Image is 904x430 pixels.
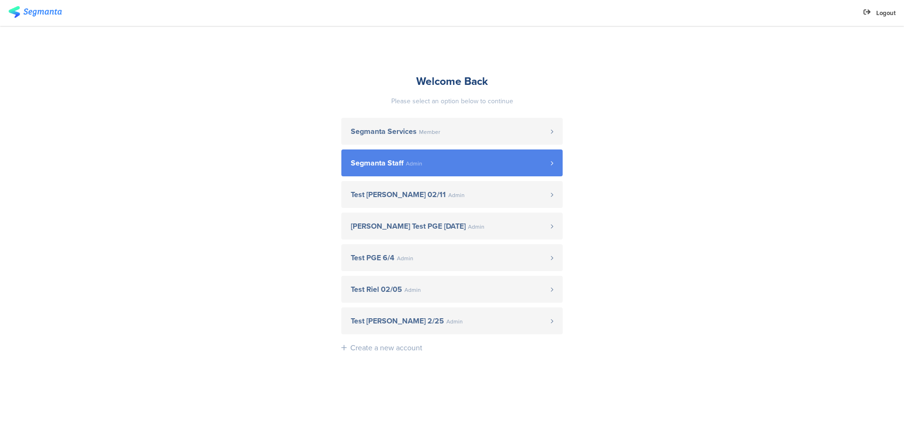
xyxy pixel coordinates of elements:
[341,276,563,303] a: Test Riel 02/05 Admin
[341,307,563,334] a: Test [PERSON_NAME] 2/25 Admin
[876,8,896,17] span: Logout
[404,287,421,293] span: Admin
[351,254,395,262] span: Test PGE 6/4
[351,286,402,293] span: Test Riel 02/05
[468,224,484,230] span: Admin
[351,128,417,135] span: Segmanta Services
[397,256,413,261] span: Admin
[341,181,563,208] a: Test [PERSON_NAME] 02/11 Admin
[341,213,563,240] a: [PERSON_NAME] Test PGE [DATE] Admin
[351,223,466,230] span: [PERSON_NAME] Test PGE [DATE]
[351,191,446,198] span: Test [PERSON_NAME] 02/11
[406,161,422,166] span: Admin
[341,244,563,271] a: Test PGE 6/4 Admin
[351,317,444,325] span: Test [PERSON_NAME] 2/25
[351,159,404,167] span: Segmanta Staff
[446,319,463,324] span: Admin
[341,96,563,106] div: Please select an option below to continue
[8,6,62,18] img: segmanta logo
[419,129,440,135] span: Member
[341,118,563,145] a: Segmanta Services Member
[341,73,563,89] div: Welcome Back
[448,192,465,198] span: Admin
[341,149,563,176] a: Segmanta Staff Admin
[350,342,422,353] div: Create a new account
